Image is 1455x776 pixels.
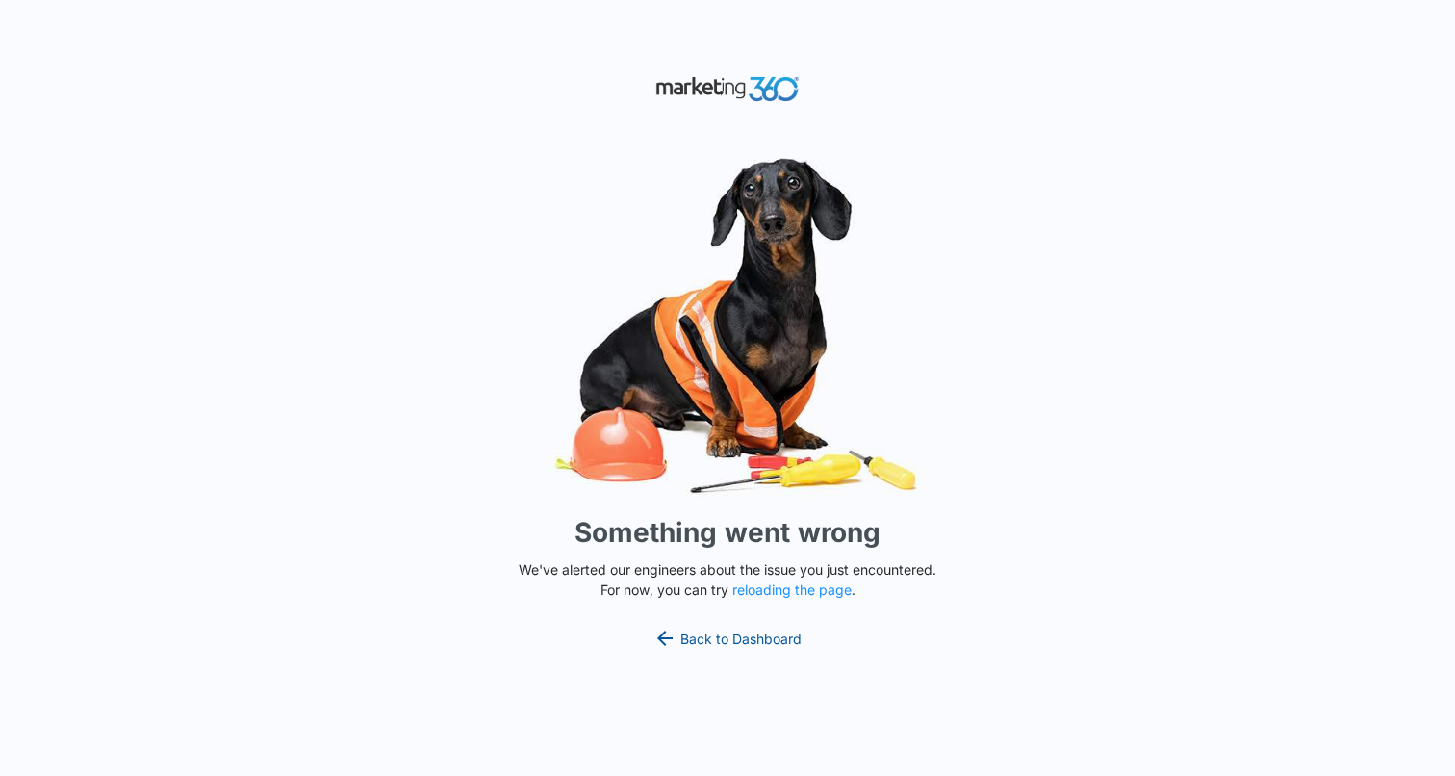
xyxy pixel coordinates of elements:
a: Back to Dashboard [653,627,802,650]
img: Sad Dog [439,146,1016,505]
button: reloading the page [732,582,852,598]
h1: Something went wrong [574,512,881,553]
img: Marketing 360 Logo [655,72,800,106]
p: We've alerted our engineers about the issue you just encountered. For now, you can try . [511,559,944,600]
